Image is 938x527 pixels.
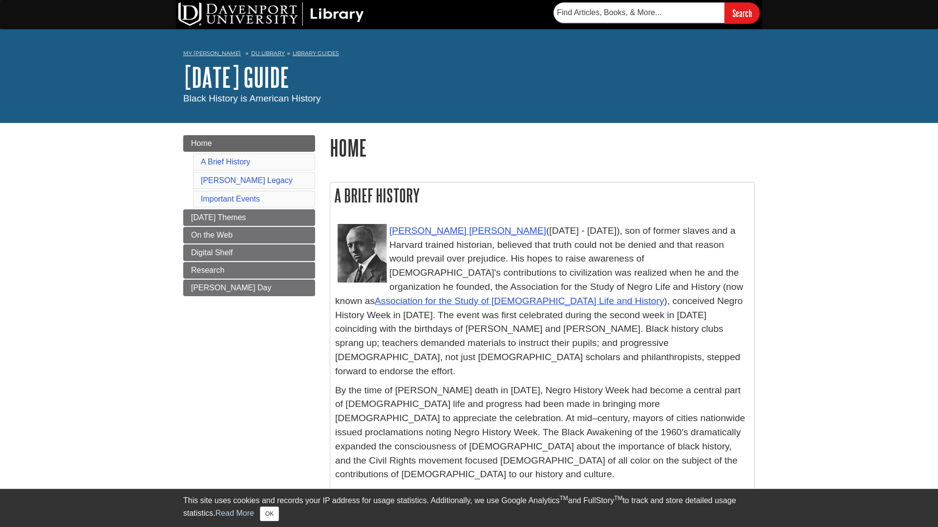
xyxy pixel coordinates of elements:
a: Digital Shelf [183,244,315,261]
p: ([DATE] - [DATE]), son of former slaves and a Harvard trained historian, believed that truth coul... [335,224,749,379]
a: [PERSON_NAME] Legacy [201,176,293,184]
span: Research [191,266,224,274]
a: Important Events [201,195,260,203]
button: Close [260,507,279,521]
a: Research [183,262,315,279]
a: Association for the Study of [DEMOGRAPHIC_DATA] Life and History [375,296,664,306]
span: On the Web [191,231,233,239]
div: Guide Page Menu [183,135,315,296]
nav: breadcrumb [183,47,755,62]
p: By the time of [PERSON_NAME] death in [DATE], Negro History Week had become a central part of [DE... [335,384,749,482]
a: [PERSON_NAME] Day [183,280,315,296]
a: DU Library [251,50,285,57]
div: This site uses cookies and records your IP address for usage statistics. Additionally, we use Goo... [183,495,755,521]
a: Library Guides [293,50,339,57]
sup: TM [614,495,622,502]
img: DU Library [178,2,364,26]
form: Searches DU Library's articles, books, and more [554,2,760,23]
span: [DATE] Themes [191,213,246,222]
h2: A Brief History [330,182,754,208]
a: [PERSON_NAME] [PERSON_NAME] [389,225,546,236]
span: Digital Shelf [191,248,233,257]
a: [DATE] Themes [183,209,315,226]
a: On the Web [183,227,315,243]
h1: Home [330,135,755,160]
span: Home [191,139,212,147]
a: My [PERSON_NAME] [183,49,241,58]
img: Carter G. Woodson [338,224,387,283]
input: Find Articles, Books, & More... [554,2,725,23]
a: A Brief History [201,158,250,166]
span: Black History is American History [183,93,320,103]
sup: TM [559,495,568,502]
input: Search [725,2,760,23]
a: Home [183,135,315,152]
a: Read More [215,509,254,517]
a: [DATE] Guide [183,62,289,92]
span: [PERSON_NAME] Day [191,284,271,292]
